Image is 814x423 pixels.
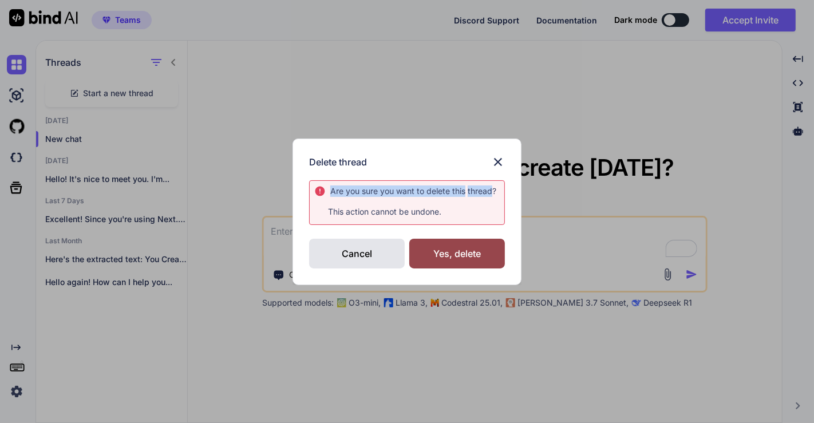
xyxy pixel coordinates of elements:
span: thread [465,186,492,196]
h3: Delete thread [309,155,367,169]
img: close [491,155,505,169]
div: Cancel [309,239,405,268]
div: Yes, delete [409,239,505,268]
p: This action cannot be undone. [314,206,504,218]
div: Are you sure you want to delete this ? [330,185,496,197]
